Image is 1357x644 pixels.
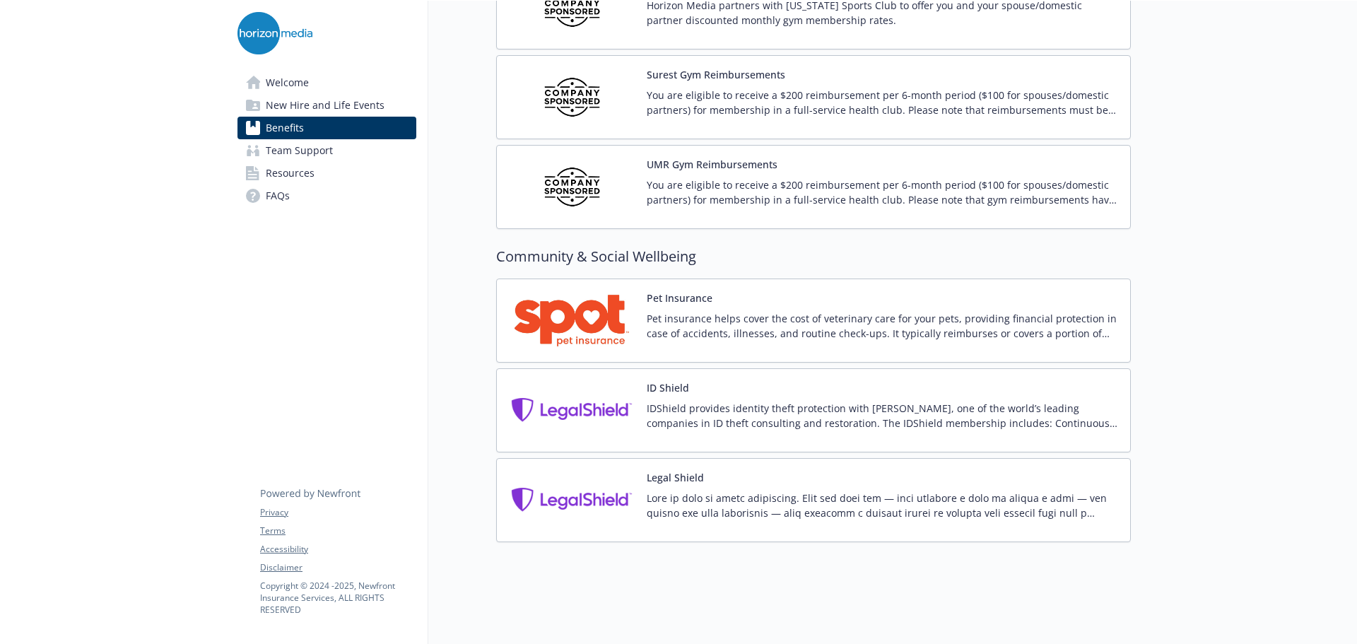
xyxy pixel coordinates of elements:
[647,157,777,172] button: UMR Gym Reimbursements
[266,185,290,207] span: FAQs
[496,246,1131,267] h2: Community & Social Wellbeing
[647,470,704,485] button: Legal Shield
[266,139,333,162] span: Team Support
[237,117,416,139] a: Benefits
[647,380,689,395] button: ID Shield
[508,67,635,127] img: Company Sponsored carrier logo
[647,491,1119,520] p: Lore ip dolo si ametc adipiscing. Elit sed doei tem — inci utlabore e dolo ma aliqua e admi — ven...
[508,291,635,351] img: Spot Pet Insurance carrier logo
[647,88,1119,117] p: You are eligible to receive a $200 reimbursement per 6-month period ($100 for spouses/domestic pa...
[508,470,635,530] img: Legal Shield carrier logo
[266,117,304,139] span: Benefits
[647,291,712,305] button: Pet Insurance
[647,311,1119,341] p: Pet insurance helps cover the cost of veterinary care for your pets, providing financial protecti...
[237,139,416,162] a: Team Support
[237,185,416,207] a: FAQs
[266,71,309,94] span: Welcome
[647,177,1119,207] p: You are eligible to receive a $200 reimbursement per 6-month period ($100 for spouses/domestic pa...
[260,580,416,616] p: Copyright © 2024 - 2025 , Newfront Insurance Services, ALL RIGHTS RESERVED
[237,71,416,94] a: Welcome
[266,94,384,117] span: New Hire and Life Events
[266,162,315,185] span: Resources
[237,94,416,117] a: New Hire and Life Events
[260,525,416,537] a: Terms
[237,162,416,185] a: Resources
[508,157,635,217] img: Company Sponsored carrier logo
[260,506,416,519] a: Privacy
[647,401,1119,431] p: IDShield provides identity theft protection with [PERSON_NAME], one of the world’s leading compan...
[647,67,785,82] button: Surest Gym Reimbursements
[260,543,416,556] a: Accessibility
[260,561,416,574] a: Disclaimer
[508,380,635,440] img: Legal Shield carrier logo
